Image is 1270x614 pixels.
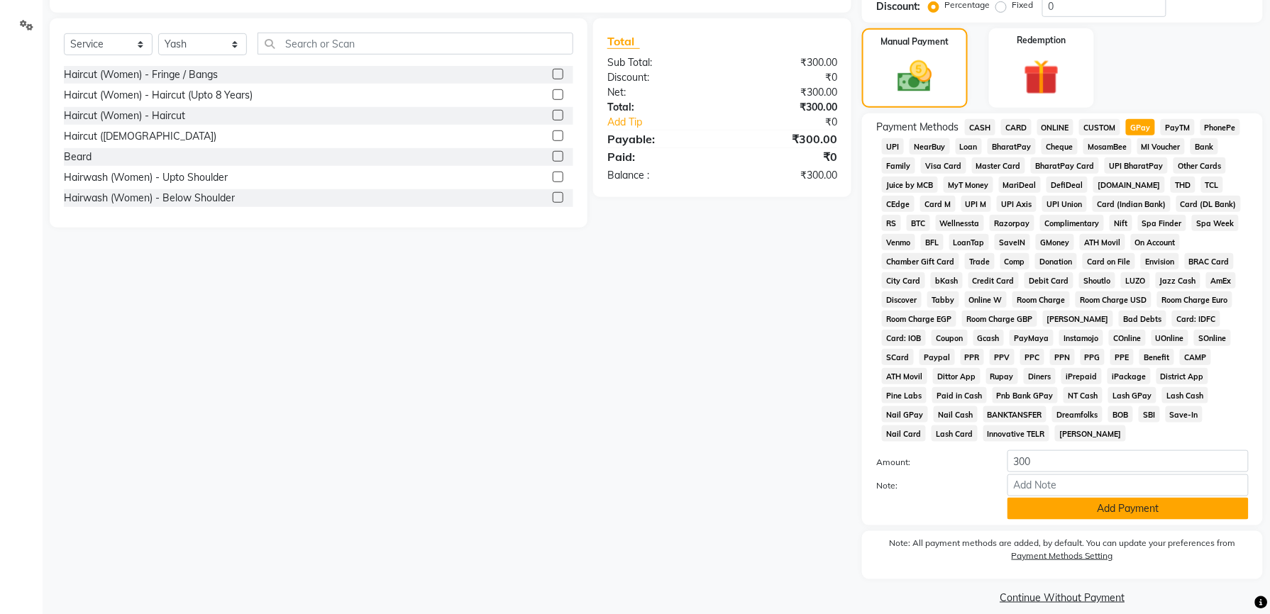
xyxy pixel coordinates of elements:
[1108,406,1133,423] span: BOB
[910,138,950,155] span: NearBuy
[1081,349,1105,365] span: PPG
[1083,253,1135,269] span: Card on File
[882,215,901,231] span: RS
[64,108,185,123] div: Haircut (Women) - Haircut
[965,291,1007,308] span: Online W
[866,479,997,492] label: Note:
[1191,138,1218,155] span: Bank
[961,349,985,365] span: PPR
[64,67,218,82] div: Haircut (Women) - Fringe / Bangs
[1180,349,1211,365] span: CAMP
[1061,368,1102,384] span: iPrepaid
[962,311,1037,327] span: Room Charge GBP
[972,157,1026,174] span: Master Card
[64,191,235,206] div: Hairwash (Women) - Below Shoulder
[1110,215,1132,231] span: Nift
[1080,234,1125,250] span: ATH Movil
[882,387,927,403] span: Pine Labs
[876,537,1249,568] label: Note: All payment methods are added, by default. You can update your preferences from
[64,170,228,185] div: Hairwash (Women) - Upto Shoulder
[1017,34,1066,47] label: Redemption
[1206,272,1236,289] span: AmEx
[1172,311,1220,327] span: Card: IDFC
[876,120,959,135] span: Payment Methods
[597,148,722,165] div: Paid:
[1110,349,1134,365] span: PPE
[927,291,959,308] span: Tabby
[1185,253,1235,269] span: BRAC Card
[1012,549,1113,562] label: Payment Methods Setting
[1043,311,1114,327] span: [PERSON_NAME]
[882,330,926,346] span: Card: IOB
[936,215,985,231] span: Wellnessta
[882,349,914,365] span: SCard
[1055,425,1126,442] span: [PERSON_NAME]
[921,157,966,174] span: Visa Card
[1040,215,1104,231] span: Complimentary
[722,148,848,165] div: ₹0
[932,330,968,346] span: Coupon
[258,33,573,55] input: Search or Scan
[882,253,959,269] span: Chamber Gift Card
[1025,272,1073,289] span: Debit Card
[988,138,1036,155] span: BharatPay
[968,272,1020,289] span: Credit Card
[64,150,92,164] div: Beard
[993,387,1059,403] span: Pnb Bank GPay
[1042,138,1078,155] span: Cheque
[932,425,978,442] span: Lash Card
[944,177,993,193] span: MyT Money
[1174,157,1226,174] span: Other Cards
[1157,291,1232,308] span: Room Charge Euro
[1152,330,1189,346] span: UOnline
[1059,330,1103,346] span: Instamojo
[597,55,722,70] div: Sub Total:
[907,215,930,231] span: BTC
[1007,450,1249,472] input: Amount
[882,425,926,442] span: Nail Card
[1001,119,1032,135] span: CARD
[1079,119,1120,135] span: CUSTOM
[1137,138,1186,155] span: MI Voucher
[1105,157,1168,174] span: UPI BharatPay
[1012,55,1071,99] img: _gift.svg
[1007,474,1249,496] input: Add Note
[1194,330,1231,346] span: SOnline
[882,368,927,384] span: ATH Movil
[1162,387,1208,403] span: Lash Cash
[882,291,922,308] span: Discover
[722,100,848,115] div: ₹300.00
[722,168,848,183] div: ₹300.00
[965,253,995,269] span: Trade
[983,406,1047,423] span: BANKTANSFER
[1047,177,1088,193] span: DefiDeal
[607,34,640,49] span: Total
[1037,119,1074,135] span: ONLINE
[1139,406,1160,423] span: SBI
[887,57,943,96] img: _cash.svg
[64,88,253,103] div: Haircut (Women) - Haircut (Upto 8 Years)
[973,330,1005,346] span: Gcash
[1007,498,1249,520] button: Add Payment
[597,168,722,183] div: Balance :
[934,406,978,423] span: Nail Cash
[1035,253,1077,269] span: Donation
[956,138,983,155] span: Loan
[983,425,1050,442] span: Innovative TELR
[1156,272,1201,289] span: Jazz Cash
[986,368,1019,384] span: Rupay
[1079,272,1115,289] span: Shoutlo
[1042,196,1087,212] span: UPI Union
[1083,138,1132,155] span: MosamBee
[920,349,955,365] span: Paypal
[1000,253,1030,269] span: Comp
[1121,272,1150,289] span: LUZO
[597,130,722,147] div: Payable:
[949,234,990,250] span: LoanTap
[1024,368,1056,384] span: Diners
[1166,406,1203,423] span: Save-In
[1156,368,1209,384] span: District App
[990,215,1034,231] span: Razorpay
[1139,349,1174,365] span: Benefit
[1108,368,1151,384] span: iPackage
